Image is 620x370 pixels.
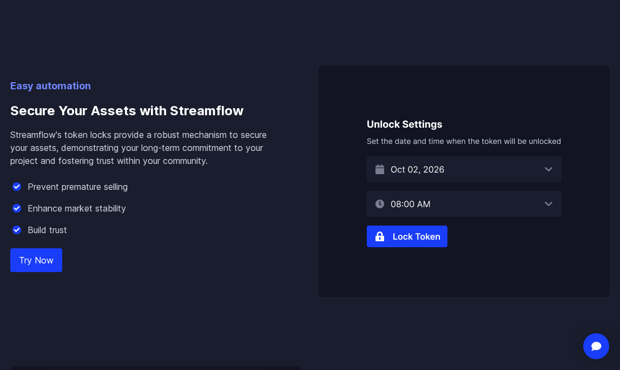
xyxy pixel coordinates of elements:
[10,94,284,128] h3: Secure Your Assets with Streamflow
[583,333,609,359] div: Open Intercom Messenger
[28,202,126,215] p: Enhance market stability
[10,128,284,167] p: Streamflow's token locks provide a robust mechanism to secure your assets, demonstrating your lon...
[10,78,284,94] p: Easy automation
[28,223,67,236] p: Build trust
[319,65,610,297] img: Secure Your Assets with Streamflow
[10,248,62,272] a: Try Now
[28,180,128,193] p: Prevent premature selling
